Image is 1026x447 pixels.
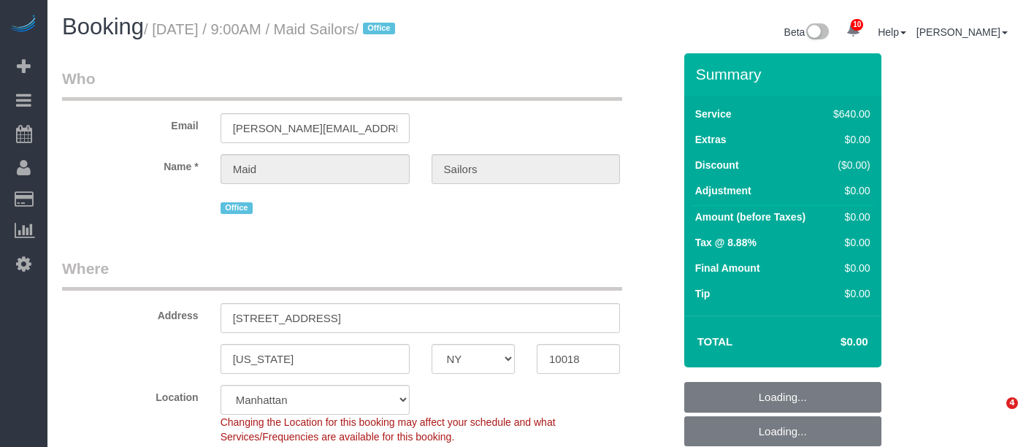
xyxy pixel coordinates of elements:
div: $0.00 [827,286,870,301]
label: Adjustment [695,183,751,198]
label: Discount [695,158,739,172]
h3: Summary [696,66,874,83]
input: Email [221,113,410,143]
h4: $0.00 [797,336,868,348]
label: Amount (before Taxes) [695,210,805,224]
strong: Total [697,335,733,348]
span: Changing the Location for this booking may affect your schedule and what Services/Frequencies are... [221,416,556,443]
label: Location [51,385,210,405]
label: Address [51,303,210,323]
span: Office [221,202,253,214]
small: / [DATE] / 9:00AM / Maid Sailors [144,21,399,37]
span: 4 [1006,397,1018,409]
legend: Who [62,68,622,101]
a: [PERSON_NAME] [916,26,1008,38]
legend: Where [62,258,622,291]
span: 10 [851,19,863,31]
img: New interface [805,23,829,42]
a: Help [878,26,906,38]
a: Beta [784,26,830,38]
span: / [354,21,399,37]
div: $0.00 [827,132,870,147]
label: Service [695,107,732,121]
input: City [221,344,410,374]
span: Booking [62,14,144,39]
div: $640.00 [827,107,870,121]
div: ($0.00) [827,158,870,172]
label: Name * [51,154,210,174]
a: 10 [839,15,868,47]
div: $0.00 [827,183,870,198]
span: Office [363,23,395,34]
iframe: Intercom live chat [976,397,1011,432]
div: $0.00 [827,235,870,250]
label: Email [51,113,210,133]
label: Final Amount [695,261,760,275]
img: Automaid Logo [9,15,38,35]
label: Tip [695,286,711,301]
input: First Name [221,154,410,184]
label: Tax @ 8.88% [695,235,757,250]
div: $0.00 [827,261,870,275]
input: Zip Code [537,344,620,374]
input: Last Name [432,154,621,184]
div: $0.00 [827,210,870,224]
label: Extras [695,132,727,147]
